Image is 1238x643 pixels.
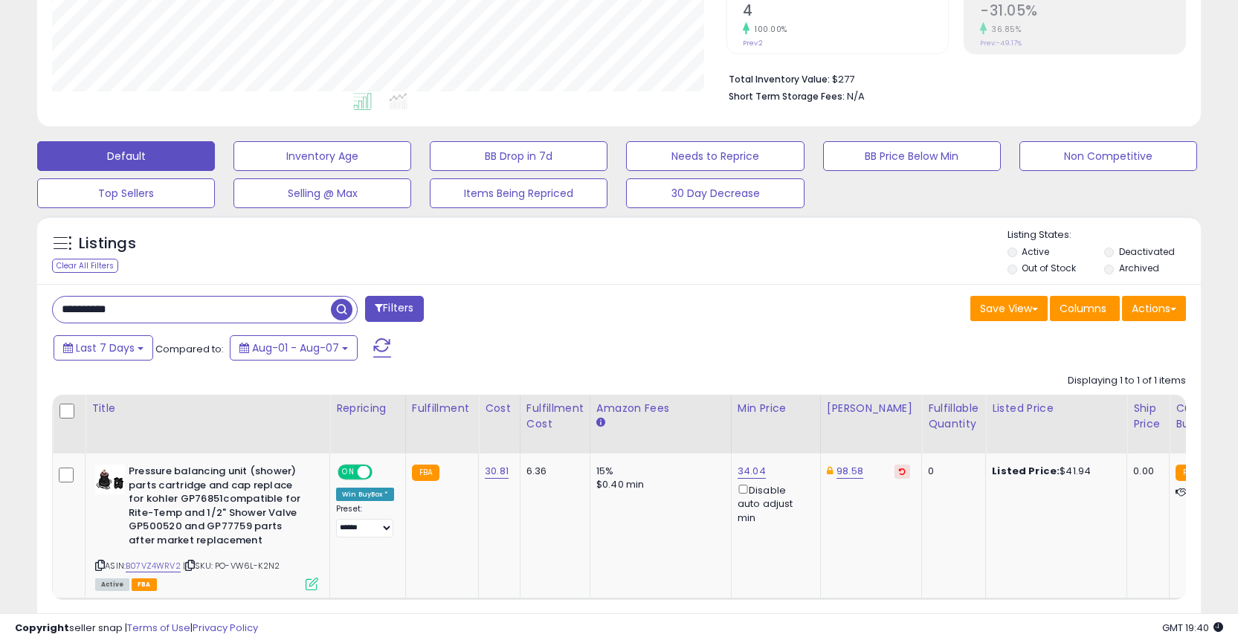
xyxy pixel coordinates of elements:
small: Prev: 2 [743,39,763,48]
b: Short Term Storage Fees: [729,90,845,103]
div: Title [91,401,323,416]
span: OFF [370,466,394,479]
button: Default [37,141,215,171]
a: B07VZ4WRV2 [126,560,181,572]
span: Compared to: [155,342,224,356]
button: Actions [1122,296,1186,321]
div: Repricing [336,401,399,416]
a: 34.04 [738,464,766,479]
div: Min Price [738,401,814,416]
div: 15% [596,465,720,478]
div: Clear All Filters [52,259,118,273]
div: Win BuyBox * [336,488,394,501]
button: Filters [365,296,423,322]
div: Fulfillment [412,401,472,416]
button: Save View [970,296,1048,321]
a: 30.81 [485,464,509,479]
span: All listings currently available for purchase on Amazon [95,578,129,591]
div: seller snap | | [15,621,258,636]
button: Needs to Reprice [626,141,804,171]
button: 30 Day Decrease [626,178,804,208]
small: Prev: -49.17% [980,39,1022,48]
div: [PERSON_NAME] [827,401,915,416]
button: BB Drop in 7d [430,141,607,171]
div: Listed Price [992,401,1121,416]
div: 0.00 [1133,465,1158,478]
button: Non Competitive [1019,141,1197,171]
b: Listed Price: [992,464,1060,478]
button: Columns [1050,296,1120,321]
p: Listing States: [1008,228,1201,242]
span: ON [339,466,358,479]
span: Aug-01 - Aug-07 [252,340,339,355]
h2: -31.05% [980,2,1185,22]
img: 41Igb9wMLOL._SL40_.jpg [95,465,125,494]
label: Deactivated [1119,245,1175,258]
button: Last 7 Days [54,335,153,361]
span: | SKU: PO-VW6L-K2N2 [183,560,280,572]
div: Preset: [336,504,394,537]
button: Top Sellers [37,178,215,208]
strong: Copyright [15,621,69,635]
div: Fulfillment Cost [526,401,584,432]
div: Cost [485,401,514,416]
a: 98.58 [836,464,863,479]
div: Amazon Fees [596,401,725,416]
span: Columns [1060,301,1106,316]
b: Total Inventory Value: [729,73,830,85]
button: Selling @ Max [233,178,411,208]
div: 6.36 [526,465,578,478]
small: Amazon Fees. [596,416,605,430]
small: 100.00% [749,24,787,35]
span: 2025-08-15 19:40 GMT [1162,621,1223,635]
a: Terms of Use [127,621,190,635]
div: $41.94 [992,465,1115,478]
li: $277 [729,69,1175,87]
div: ASIN: [95,465,318,589]
div: Displaying 1 to 1 of 1 items [1068,374,1186,388]
a: Privacy Policy [193,621,258,635]
div: Ship Price [1133,401,1163,432]
h2: 4 [743,2,948,22]
label: Archived [1119,262,1159,274]
div: $0.40 min [596,478,720,491]
button: Inventory Age [233,141,411,171]
div: Fulfillable Quantity [928,401,979,432]
span: FBA [132,578,157,591]
button: Items Being Repriced [430,178,607,208]
small: FBA [412,465,439,481]
label: Out of Stock [1022,262,1076,274]
label: Active [1022,245,1049,258]
span: Last 7 Days [76,340,135,355]
small: 36.85% [987,24,1021,35]
div: Disable auto adjust min [738,482,809,525]
button: Aug-01 - Aug-07 [230,335,358,361]
div: 0 [928,465,974,478]
small: FBA [1176,465,1203,481]
span: N/A [847,89,865,103]
h5: Listings [79,233,136,254]
b: Pressure balancing unit (shower) parts cartridge and cap replace for kohler GP76851compatible for... [129,465,309,551]
button: BB Price Below Min [823,141,1001,171]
